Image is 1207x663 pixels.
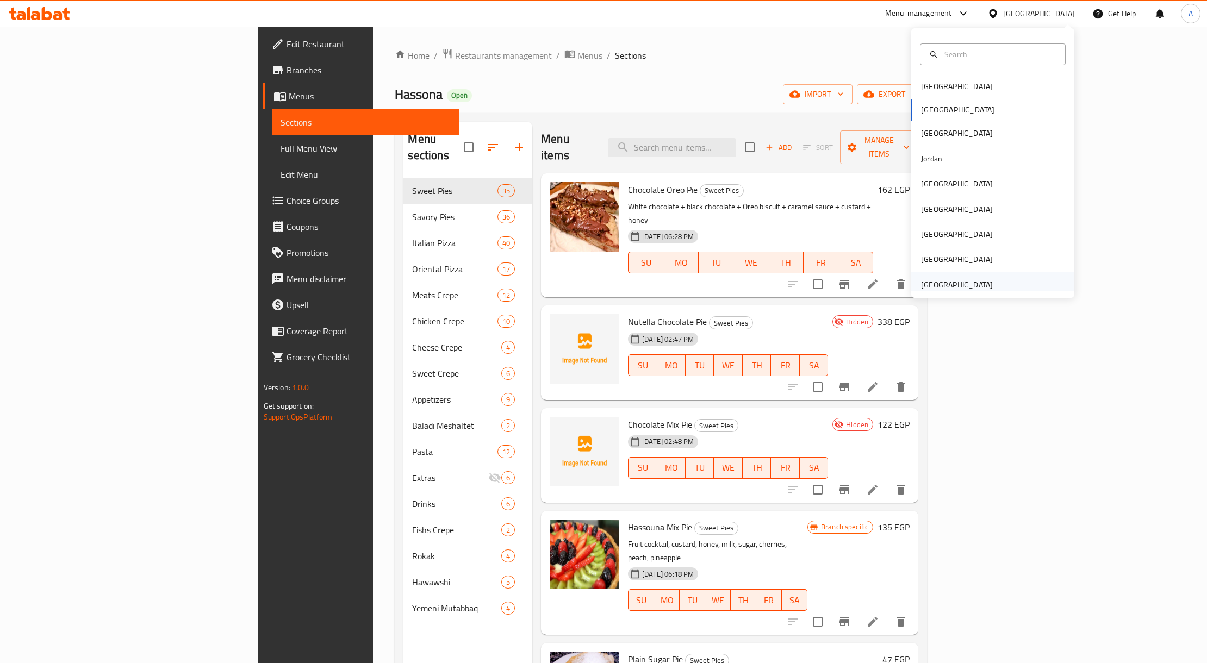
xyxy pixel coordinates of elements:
[866,380,879,393] a: Edit menu item
[502,421,514,431] span: 2
[281,116,451,129] span: Sections
[287,298,451,311] span: Upsell
[403,543,532,569] div: Rokak4
[888,374,914,400] button: delete
[663,252,698,273] button: MO
[502,499,514,509] span: 6
[615,49,646,62] span: Sections
[921,127,993,139] div: [GEOGRAPHIC_DATA]
[498,316,514,327] span: 10
[480,134,506,160] span: Sort sections
[921,228,993,240] div: [GEOGRAPHIC_DATA]
[497,184,515,197] div: items
[412,393,501,406] div: Appetizers
[263,57,460,83] a: Branches
[761,139,796,156] button: Add
[628,200,873,227] p: White chocolate + black chocolate + Oreo biscuit + caramel sauce + custard + honey
[403,282,532,308] div: Meats Crepe12
[885,7,952,20] div: Menu-management
[808,255,834,271] span: FR
[412,497,501,510] div: Drinks
[403,569,532,595] div: Hawawshi5
[768,252,803,273] button: TH
[718,358,738,373] span: WE
[686,457,714,479] button: TU
[264,410,333,424] a: Support.OpsPlatform
[501,341,515,354] div: items
[263,214,460,240] a: Coupons
[502,473,514,483] span: 6
[771,354,799,376] button: FR
[888,609,914,635] button: delete
[731,589,756,611] button: TH
[756,589,782,611] button: FR
[289,90,451,103] span: Menus
[501,393,515,406] div: items
[831,374,857,400] button: Branch-specific-item
[921,178,993,190] div: [GEOGRAPHIC_DATA]
[878,520,910,535] h6: 135 EGP
[668,255,694,271] span: MO
[281,168,451,181] span: Edit Menu
[412,289,497,302] span: Meats Crepe
[775,460,795,476] span: FR
[628,354,657,376] button: SU
[628,416,692,433] span: Chocolate Mix Pie
[457,136,480,159] span: Select all sections
[806,610,829,633] span: Select to update
[412,210,497,223] span: Savory Pies
[412,262,497,276] div: Oriental Pizza
[403,256,532,282] div: Oriental Pizza17
[804,460,824,476] span: SA
[743,457,771,479] button: TH
[412,445,497,458] div: Pasta
[849,134,910,161] span: Manage items
[501,549,515,562] div: items
[700,184,743,197] span: Sweet Pies
[888,477,914,503] button: delete
[403,491,532,517] div: Drinks6
[662,358,681,373] span: MO
[764,141,793,154] span: Add
[710,317,752,329] span: Sweet Pies
[502,577,514,587] span: 5
[654,589,680,611] button: MO
[658,592,675,608] span: MO
[633,255,659,271] span: SU
[761,592,777,608] span: FR
[628,314,707,330] span: Nutella Chocolate Pie
[550,417,619,486] img: Chocolate Mix Pie
[502,551,514,561] span: 4
[921,203,993,215] div: [GEOGRAPHIC_DATA]
[272,109,460,135] a: Sections
[412,576,501,589] span: Hawawshi
[272,161,460,187] a: Edit Menu
[747,460,767,476] span: TH
[817,522,873,532] span: Branch specific
[694,419,738,432] div: Sweet Pies
[806,273,829,296] span: Select to update
[497,289,515,302] div: items
[447,91,472,100] span: Open
[866,615,879,628] a: Edit menu item
[281,142,451,155] span: Full Menu View
[502,603,514,614] span: 4
[501,471,515,484] div: items
[287,272,451,285] span: Menu disclaimer
[718,460,738,476] span: WE
[806,478,829,501] span: Select to update
[412,367,501,380] span: Sweet Crepe
[501,602,515,615] div: items
[831,271,857,297] button: Branch-specific-item
[782,589,807,611] button: SA
[263,344,460,370] a: Grocery Checklist
[501,497,515,510] div: items
[497,236,515,249] div: items
[1003,8,1075,20] div: [GEOGRAPHIC_DATA]
[412,184,497,197] span: Sweet Pies
[840,130,918,164] button: Manage items
[403,439,532,465] div: Pasta12
[272,135,460,161] a: Full Menu View
[292,380,309,395] span: 1.0.0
